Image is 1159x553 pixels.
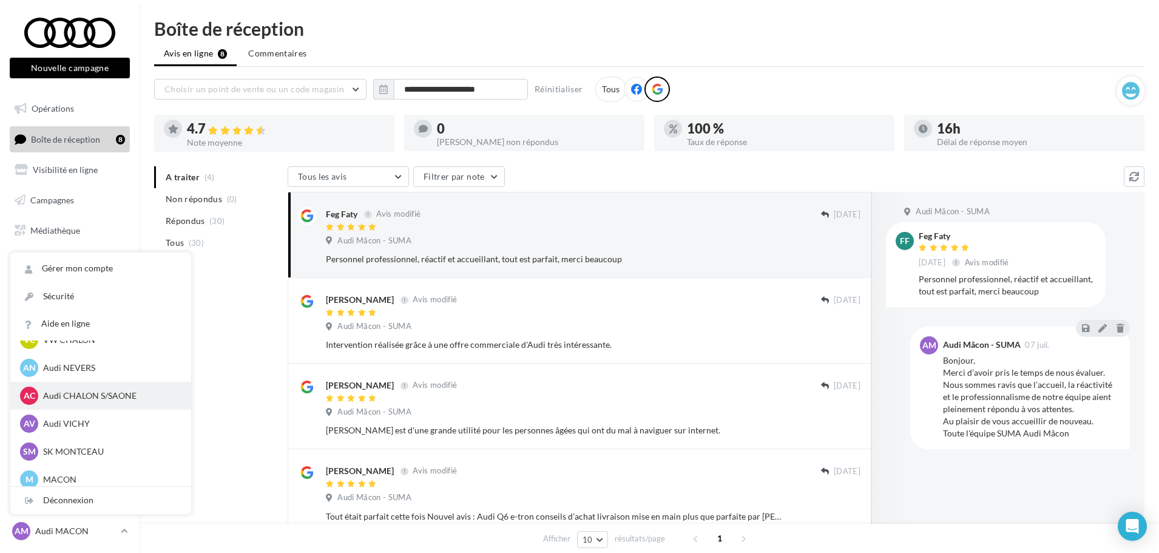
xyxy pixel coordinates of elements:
p: Audi VICHY [43,418,177,430]
span: (30) [189,238,204,248]
button: Nouvelle campagne [10,58,130,78]
span: AC [24,390,35,402]
a: Campagnes [7,188,132,213]
div: Note moyenne [187,138,385,147]
div: Feg Faty [919,232,1012,240]
a: Médiathèque [7,218,132,243]
span: résultats/page [615,533,665,545]
span: Avis modifié [413,466,457,476]
div: 8 [116,135,125,144]
div: 100 % [687,122,885,135]
span: Tous les avis [298,171,347,182]
div: [PERSON_NAME] [326,379,394,392]
span: Tous [166,237,184,249]
span: [DATE] [919,257,945,268]
span: Avis modifié [413,381,457,390]
span: Audi Mâcon - SUMA [337,407,411,418]
div: Boîte de réception [154,19,1144,38]
p: MACON [43,473,177,486]
div: Feg Faty [326,208,357,220]
span: Commentaires [248,47,306,59]
a: Aide en ligne [10,310,191,338]
div: Personnel professionnel, réactif et accueillant, tout est parfait, merci beaucoup [326,253,782,265]
span: Avis modifié [376,209,421,219]
span: Médiathèque [30,225,80,235]
div: Tous [595,76,627,102]
span: Répondus [166,215,205,227]
span: Avis modifié [413,295,457,305]
p: Audi MACON [35,525,116,537]
p: Audi CHALON S/SAONE [43,390,177,402]
div: Tout était parfait cette fois Nouvel avis : Audi Q6 e-tron conseils d’achat livraison mise en mai... [326,511,782,523]
button: Filtrer par note [413,166,505,187]
a: Sécurité [10,283,191,310]
a: Visibilité en ligne [7,157,132,183]
button: Tous les avis [288,166,409,187]
span: [DATE] [834,381,860,392]
span: [DATE] [834,209,860,220]
span: Audi Mâcon - SUMA [337,492,411,503]
span: Audi Mâcon - SUMA [916,206,990,217]
span: (0) [227,194,237,204]
span: SM [23,446,36,458]
div: Bonjour, Merci d’avoir pris le temps de nous évaluer. Nous sommes ravis que l’accueil, la réactiv... [943,355,1120,439]
div: Intervention réalisée grâce à une offre commerciale d'Audi très intéressante. [326,339,782,351]
div: Open Intercom Messenger [1118,512,1147,541]
span: Afficher [543,533,570,545]
button: Choisir un point de vente ou un code magasin [154,79,367,100]
span: [DATE] [834,466,860,477]
span: 07 juil. [1025,341,1050,349]
span: 1 [710,529,729,548]
a: Opérations [7,96,132,121]
span: M [25,473,33,486]
span: Audi Mâcon - SUMA [337,321,411,332]
span: AM [922,339,936,351]
span: 10 [583,535,593,545]
div: Délai de réponse moyen [937,138,1135,146]
span: Choisir un point de vente ou un code magasin [164,84,344,94]
span: AM [15,525,29,537]
div: Déconnexion [10,487,191,514]
a: AM Audi MACON [10,520,130,543]
button: 10 [577,531,608,548]
span: AV [24,418,35,430]
p: VW CHALON [43,334,177,346]
div: [PERSON_NAME] [326,465,394,477]
div: [PERSON_NAME] est d'une grande utilité pour les personnes âgées qui ont du mal à naviguer sur int... [326,424,782,436]
a: Gérer mon compte [10,255,191,282]
div: 4.7 [187,122,385,136]
div: [PERSON_NAME] non répondus [437,138,635,146]
div: 16h [937,122,1135,135]
span: Campagnes [30,195,74,205]
div: Audi Mâcon - SUMA [943,341,1021,349]
a: PLV et print personnalisable [7,248,132,283]
span: Visibilité en ligne [33,165,98,175]
div: Personnel professionnel, réactif et accueillant, tout est parfait, merci beaucoup [919,273,1096,297]
span: Boîte de réception [31,134,100,144]
span: Audi Mâcon - SUMA [337,236,411,246]
span: AN [23,362,36,374]
p: Audi NEVERS [43,362,177,374]
a: Boîte de réception8 [7,126,132,152]
button: Réinitialiser [530,82,588,97]
span: VC [24,334,35,346]
span: Opérations [32,103,74,114]
div: [PERSON_NAME] [326,294,394,306]
div: 0 [437,122,635,135]
span: (30) [209,216,225,226]
span: Non répondus [166,193,222,205]
span: FF [900,235,910,247]
p: SK MONTCEAU [43,446,177,458]
span: Avis modifié [965,257,1009,267]
div: Taux de réponse [687,138,885,146]
span: [DATE] [834,295,860,306]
